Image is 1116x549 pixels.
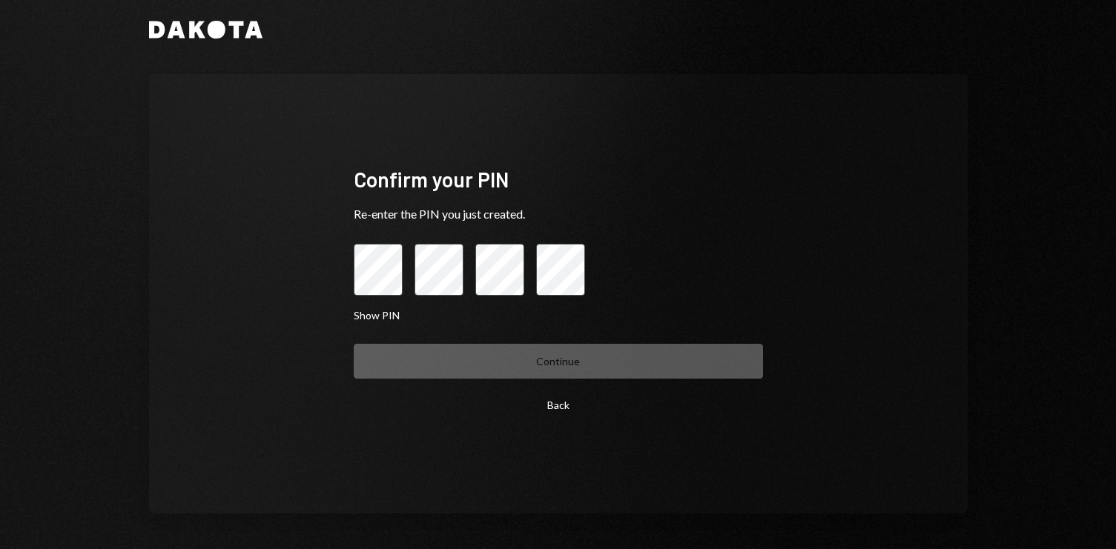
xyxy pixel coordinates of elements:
[354,165,763,194] div: Confirm your PIN
[475,244,524,296] input: pin code 3 of 4
[415,244,463,296] input: pin code 2 of 4
[536,244,585,296] input: pin code 4 of 4
[354,205,763,223] div: Re-enter the PIN you just created.
[354,244,403,296] input: pin code 1 of 4
[354,309,400,323] button: Show PIN
[354,387,763,422] button: Back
